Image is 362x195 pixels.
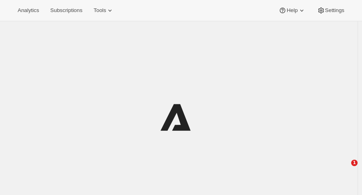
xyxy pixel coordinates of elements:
button: Settings [312,5,349,16]
button: Analytics [13,5,44,16]
button: Help [274,5,310,16]
span: Analytics [18,7,39,14]
button: Subscriptions [45,5,87,16]
span: 1 [351,160,358,166]
iframe: Intercom live chat [335,160,354,179]
span: Tools [94,7,106,14]
button: Tools [89,5,119,16]
span: Subscriptions [50,7,82,14]
span: Help [287,7,297,14]
span: Settings [325,7,344,14]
